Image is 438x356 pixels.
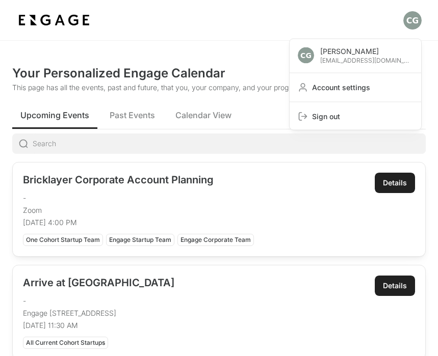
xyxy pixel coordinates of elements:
div: Details [383,178,407,188]
span: Sign out [312,112,413,122]
span: [PERSON_NAME] [320,46,413,57]
span: [EMAIL_ADDRESS][DOMAIN_NAME] [320,57,413,65]
span: Account settings [312,83,413,93]
img: Profile picture of Caio Ghiberti [298,47,314,64]
div: Details [383,281,407,291]
div: Open profile menu [289,39,422,130]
